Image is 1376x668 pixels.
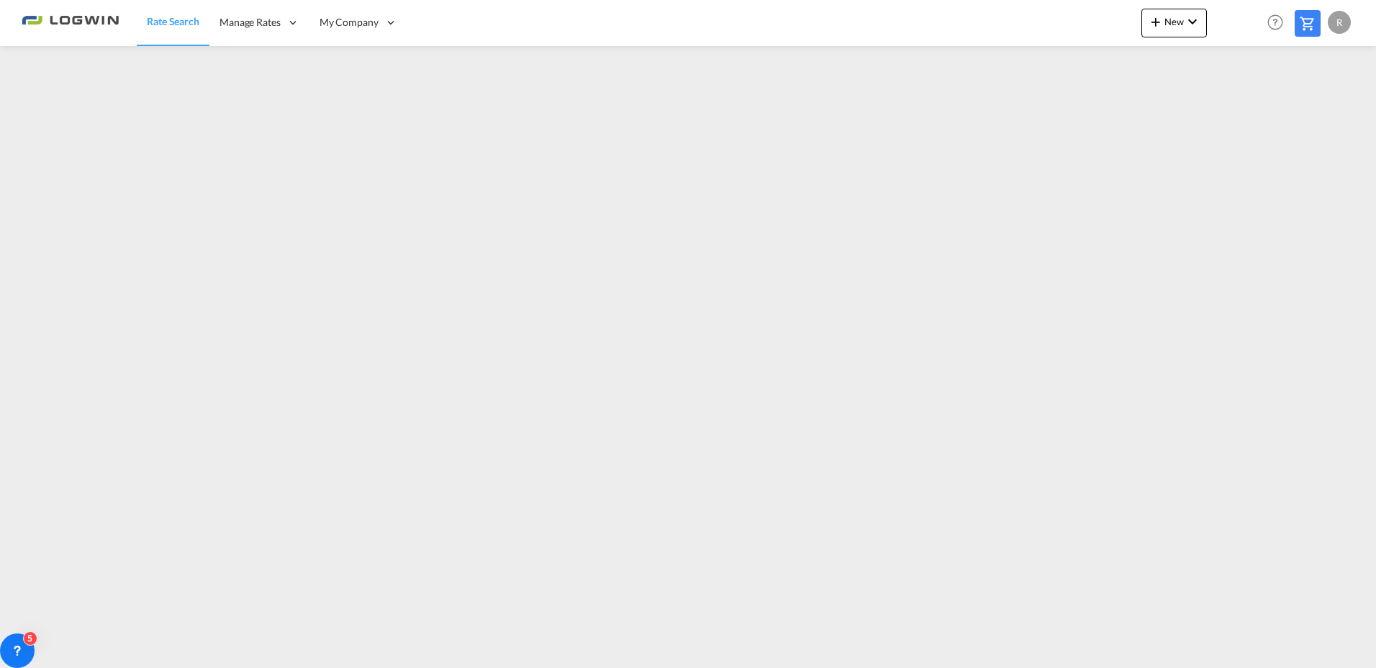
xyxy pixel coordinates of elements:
[219,15,281,30] span: Manage Rates
[320,15,379,30] span: My Company
[1184,13,1201,30] md-icon: icon-chevron-down
[1328,11,1351,34] div: R
[1147,13,1164,30] md-icon: icon-plus 400-fg
[22,6,119,39] img: 2761ae10d95411efa20a1f5e0282d2d7.png
[1141,9,1207,37] button: icon-plus 400-fgNewicon-chevron-down
[1263,10,1295,36] div: Help
[1263,10,1287,35] span: Help
[1147,16,1201,27] span: New
[147,15,199,27] span: Rate Search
